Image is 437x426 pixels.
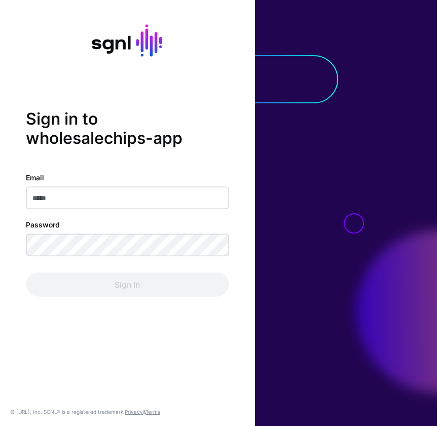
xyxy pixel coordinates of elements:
label: Password [26,219,60,230]
div: © [URL], Inc. SGNL® is a registered trademark. & [10,408,160,416]
label: Email [26,172,44,183]
h2: Sign in to wholesalechips-app [26,109,229,148]
a: Terms [145,409,160,415]
a: Privacy [125,409,143,415]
